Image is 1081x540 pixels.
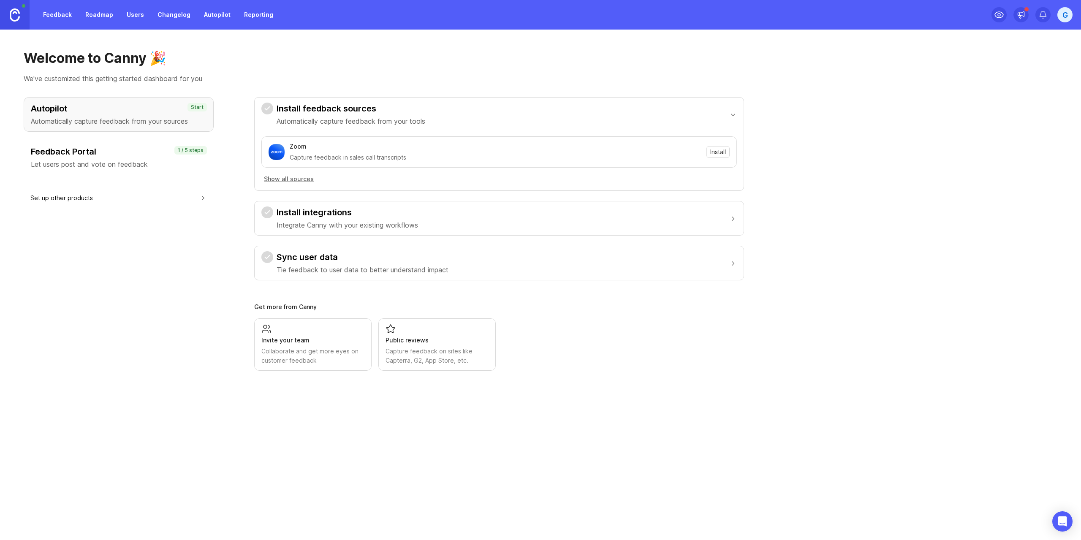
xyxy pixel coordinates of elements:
button: g [1057,7,1073,22]
button: Show all sources [261,174,316,184]
h3: Autopilot [31,103,206,114]
button: Feedback PortalLet users post and vote on feedback1 / 5 steps [24,140,214,175]
div: Public reviews [386,336,489,345]
div: Collaborate and get more eyes on customer feedback [261,347,364,365]
img: Zoom [269,144,285,160]
h3: Feedback Portal [31,146,206,157]
div: Zoom [290,142,307,151]
p: Automatically capture feedback from your sources [31,116,206,126]
img: Canny Home [10,8,20,22]
p: Integrate Canny with your existing workflows [277,220,418,230]
div: Open Intercom Messenger [1052,511,1073,532]
div: Get more from Canny [254,304,744,310]
h3: Install feedback sources [277,103,425,114]
a: Autopilot [199,7,236,22]
a: Reporting [239,7,278,22]
a: Changelog [152,7,196,22]
p: Automatically capture feedback from your tools [277,116,425,126]
p: Start [191,104,204,111]
h3: Install integrations [277,206,418,218]
div: Install feedback sourcesAutomatically capture feedback from your tools [261,131,737,190]
h3: Sync user data [277,251,448,263]
p: Tie feedback to user data to better understand impact [277,265,448,275]
p: 1 / 5 steps [178,147,204,154]
h1: Welcome to Canny 🎉 [24,50,1057,67]
span: Install [710,148,726,156]
button: Install integrationsIntegrate Canny with your existing workflows [261,201,737,235]
a: Public reviewsCapture feedback on sites like Capterra, G2, App Store, etc. [378,318,496,371]
a: Show all sources [261,174,737,184]
div: Capture feedback on sites like Capterra, G2, App Store, etc. [386,347,489,365]
div: Invite your team [261,336,364,345]
a: Invite your teamCollaborate and get more eyes on customer feedback [254,318,372,371]
p: Let users post and vote on feedback [31,159,206,169]
a: Users [122,7,149,22]
button: Sync user dataTie feedback to user data to better understand impact [261,246,737,280]
a: Feedback [38,7,77,22]
a: Roadmap [80,7,118,22]
button: Install feedback sourcesAutomatically capture feedback from your tools [261,98,737,131]
button: AutopilotAutomatically capture feedback from your sourcesStart [24,97,214,132]
button: Install [706,146,730,158]
div: Capture feedback in sales call transcripts [290,153,701,162]
button: Set up other products [30,188,207,207]
p: We've customized this getting started dashboard for you [24,73,1057,84]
